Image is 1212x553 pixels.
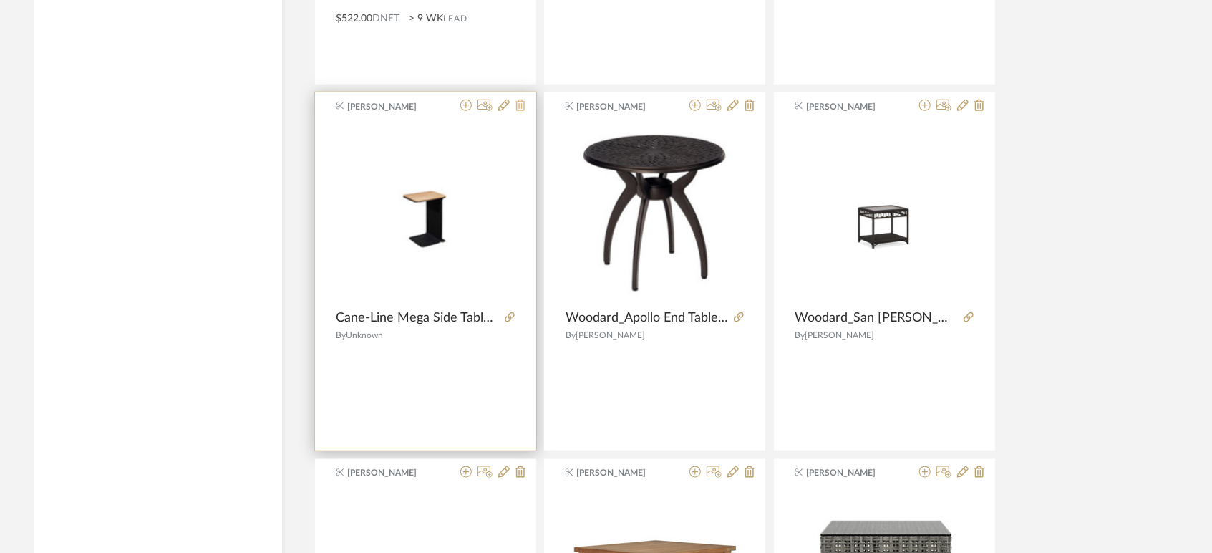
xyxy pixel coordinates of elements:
[566,123,744,302] div: 0
[577,100,667,113] span: [PERSON_NAME]
[347,100,437,113] span: [PERSON_NAME]
[409,11,444,27] span: > 9 WK
[566,331,576,340] span: By
[336,14,373,24] span: $522.00
[566,310,728,326] span: Woodard_Apollo End Table_24DIA17H_#7U24BT
[795,124,974,302] img: Woodard_San Michele by Alexa Hampton Side Table_26W21D22H_#S710201
[346,331,384,340] span: Unknown
[336,123,515,302] div: 0
[566,124,744,302] img: Woodard_Apollo End Table_24DIA17H_#7U24BT
[444,14,468,24] span: Lead
[373,14,400,24] span: DNET
[347,466,437,479] span: [PERSON_NAME]
[806,466,896,479] span: [PERSON_NAME]
[576,331,645,340] span: [PERSON_NAME]
[577,466,667,479] span: [PERSON_NAME]
[336,331,346,340] span: By
[805,331,875,340] span: [PERSON_NAME]
[806,100,896,113] span: [PERSON_NAME]
[336,133,515,292] img: Cane-Line Mega Side Table 11.9W14.6D19.7H
[795,310,958,326] span: Woodard_San [PERSON_NAME] by [PERSON_NAME] Side Table_26W21D22H_#S710201
[795,331,805,340] span: By
[336,310,499,326] span: Cane-Line Mega Side Table 11.9W14.6D19.7H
